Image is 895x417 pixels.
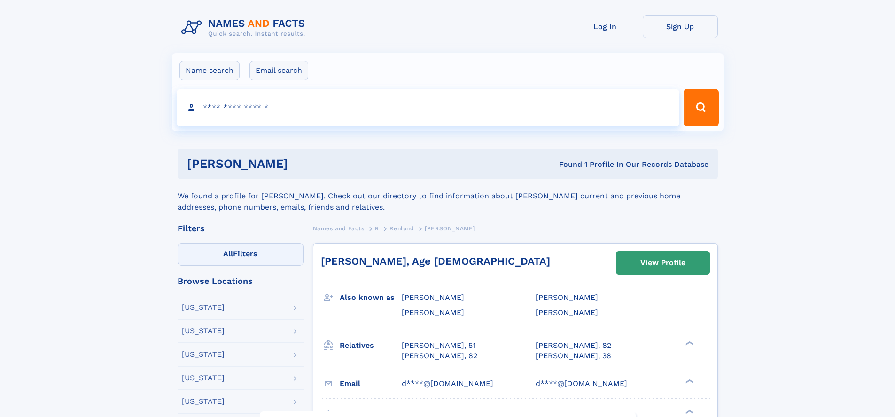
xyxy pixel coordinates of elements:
div: [US_STATE] [182,351,225,358]
div: [US_STATE] [182,398,225,405]
span: All [223,249,233,258]
button: Search Button [684,89,718,126]
div: We found a profile for [PERSON_NAME]. Check out our directory to find information about [PERSON_N... [178,179,718,213]
a: Names and Facts [313,222,365,234]
a: [PERSON_NAME], Age [DEMOGRAPHIC_DATA] [321,255,550,267]
a: [PERSON_NAME], 38 [536,351,611,361]
div: View Profile [640,252,685,274]
label: Email search [249,61,308,80]
div: ❯ [683,340,694,346]
a: [PERSON_NAME], 51 [402,340,475,351]
div: Browse Locations [178,277,304,285]
div: [US_STATE] [182,374,225,382]
h1: [PERSON_NAME] [187,158,424,170]
h3: Also known as [340,290,402,306]
span: [PERSON_NAME] [536,308,598,317]
label: Filters [178,243,304,266]
a: Sign Up [643,15,718,38]
a: R [375,222,379,234]
div: [US_STATE] [182,304,225,311]
label: Name search [179,61,240,80]
a: Renlund [389,222,414,234]
span: R [375,225,379,232]
a: View Profile [616,252,709,274]
a: Log In [568,15,643,38]
a: [PERSON_NAME], 82 [402,351,477,361]
h3: Relatives [340,338,402,354]
h3: Email [340,376,402,392]
span: [PERSON_NAME] [402,293,464,302]
a: [PERSON_NAME], 82 [536,340,611,351]
img: Logo Names and Facts [178,15,313,40]
div: Filters [178,224,304,233]
span: [PERSON_NAME] [425,225,475,232]
div: ❯ [683,409,694,415]
div: [US_STATE] [182,327,225,335]
div: ❯ [683,378,694,384]
input: search input [177,89,680,126]
div: Found 1 Profile In Our Records Database [423,159,708,170]
span: Renlund [389,225,414,232]
span: [PERSON_NAME] [402,308,464,317]
span: [PERSON_NAME] [536,293,598,302]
